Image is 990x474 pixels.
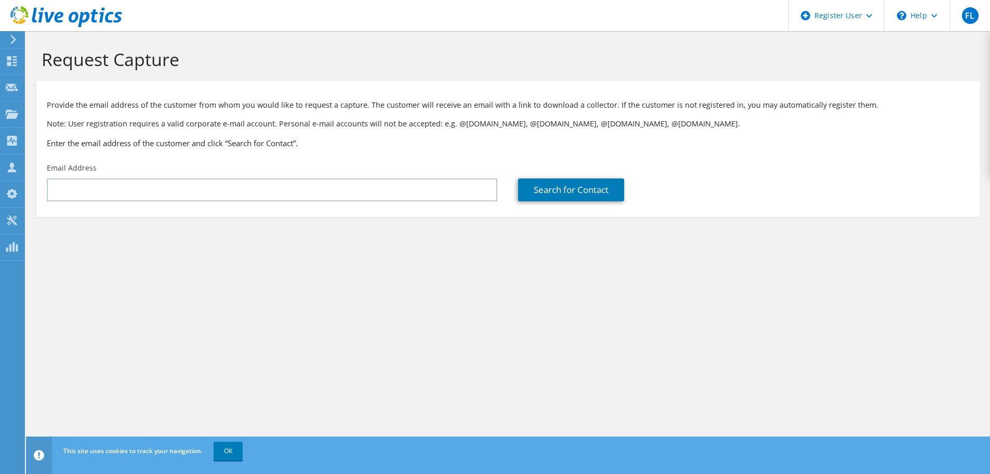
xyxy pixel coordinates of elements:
p: Provide the email address of the customer from whom you would like to request a capture. The cust... [47,99,969,111]
svg: \n [897,11,906,20]
a: Search for Contact [518,178,624,201]
span: This site uses cookies to track your navigation. [63,446,203,455]
h1: Request Capture [42,48,969,70]
label: Email Address [47,163,97,173]
h3: Enter the email address of the customer and click “Search for Contact”. [47,137,969,149]
p: Note: User registration requires a valid corporate e-mail account. Personal e-mail accounts will ... [47,118,969,130]
a: OK [214,442,243,460]
span: FL [962,7,979,24]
